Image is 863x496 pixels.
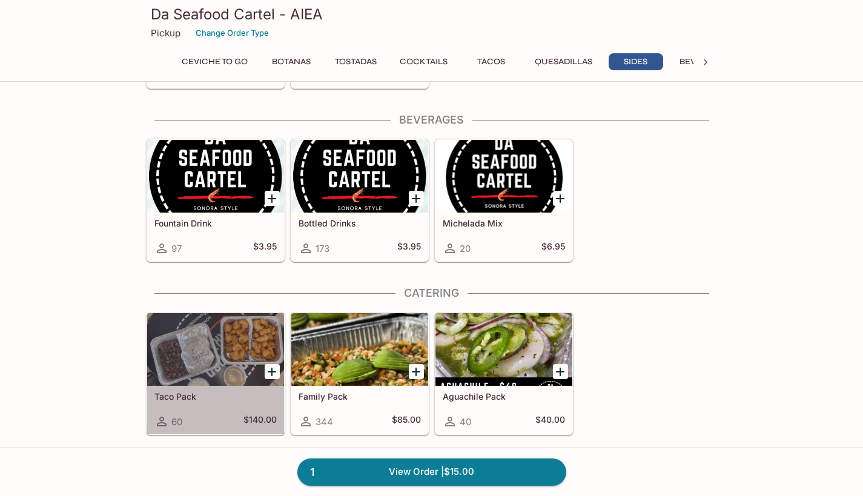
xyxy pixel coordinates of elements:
[541,241,565,256] h5: $6.95
[151,5,713,24] h3: Da Seafood Cartel - AIEA
[609,53,663,70] button: Sides
[435,312,573,435] a: Aguachile Pack40$40.00
[264,53,319,70] button: Botanas
[435,313,572,386] div: Aguachile Pack
[299,391,421,402] h5: Family Pack
[316,243,329,254] span: 173
[147,139,285,262] a: Fountain Drink97$3.95
[443,391,565,402] h5: Aguachile Pack
[154,218,277,228] h5: Fountain Drink
[171,243,182,254] span: 97
[265,191,280,206] button: Add Fountain Drink
[397,241,421,256] h5: $3.95
[151,27,180,39] p: Pickup
[291,140,428,213] div: Bottled Drinks
[328,53,383,70] button: Tostadas
[409,364,424,379] button: Add Family Pack
[464,53,518,70] button: Tacos
[303,464,322,481] span: 1
[291,312,429,435] a: Family Pack344$85.00
[147,140,284,213] div: Fountain Drink
[299,218,421,228] h5: Bottled Drinks
[243,414,277,429] h5: $140.00
[409,191,424,206] button: Add Bottled Drinks
[535,414,565,429] h5: $40.00
[393,53,454,70] button: Cocktails
[460,416,471,428] span: 40
[175,53,254,70] button: Ceviche To Go
[291,313,428,386] div: Family Pack
[553,364,568,379] button: Add Aguachile Pack
[673,53,736,70] button: Beverages
[190,24,274,42] button: Change Order Type
[528,53,599,70] button: Quesadillas
[297,458,566,485] a: 1View Order |$15.00
[147,312,285,435] a: Taco Pack60$140.00
[154,391,277,402] h5: Taco Pack
[291,139,429,262] a: Bottled Drinks173$3.95
[146,286,718,300] h4: Catering
[253,241,277,256] h5: $3.95
[146,113,718,127] h4: Beverages
[171,416,182,428] span: 60
[460,243,471,254] span: 20
[147,313,284,386] div: Taco Pack
[265,364,280,379] button: Add Taco Pack
[553,191,568,206] button: Add Michelada Mix
[435,139,573,262] a: Michelada Mix20$6.95
[316,416,333,428] span: 344
[435,140,572,213] div: Michelada Mix
[392,414,421,429] h5: $85.00
[443,218,565,228] h5: Michelada Mix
